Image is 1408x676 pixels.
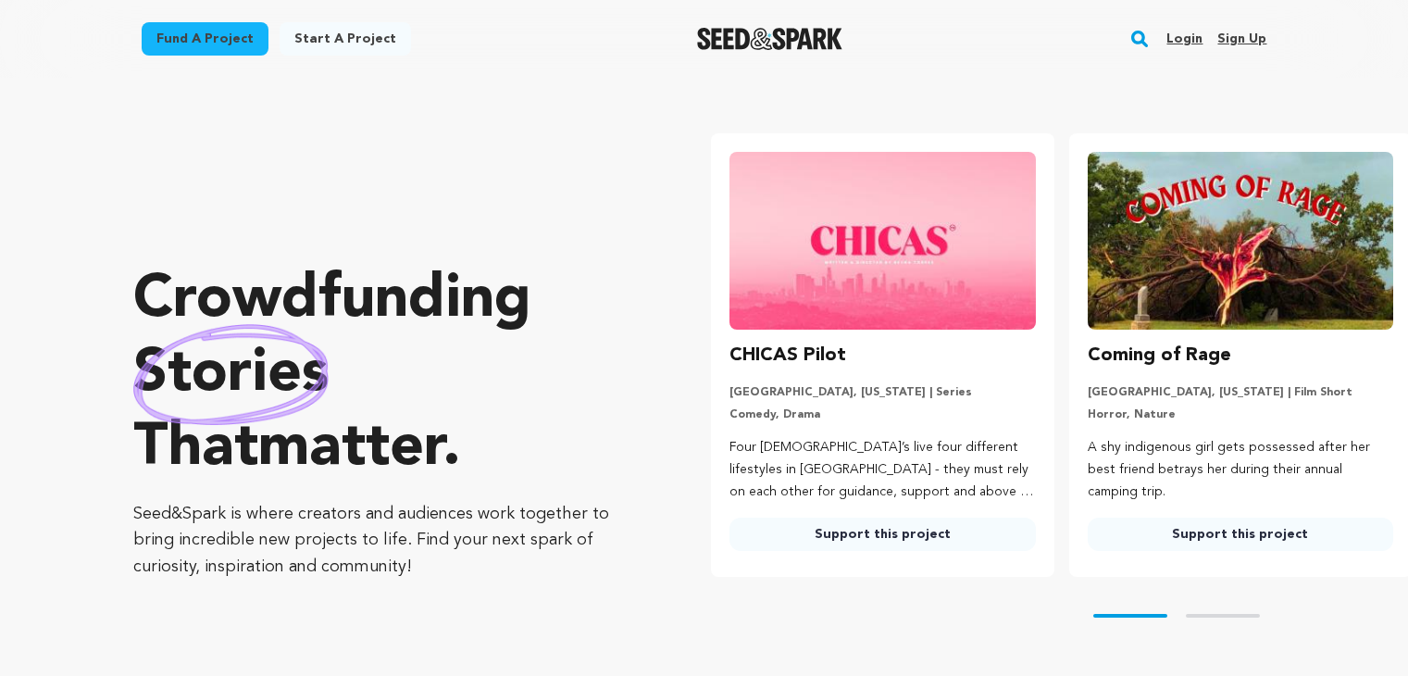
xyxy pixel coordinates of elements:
p: A shy indigenous girl gets possessed after her best friend betrays her during their annual campin... [1088,437,1393,503]
img: CHICAS Pilot image [729,152,1035,330]
h3: Coming of Rage [1088,341,1231,370]
span: matter [258,419,442,479]
p: [GEOGRAPHIC_DATA], [US_STATE] | Film Short [1088,385,1393,400]
a: Support this project [729,518,1035,551]
p: Comedy, Drama [729,407,1035,422]
p: Crowdfunding that . [133,264,637,486]
p: Horror, Nature [1088,407,1393,422]
p: [GEOGRAPHIC_DATA], [US_STATE] | Series [729,385,1035,400]
h3: CHICAS Pilot [729,341,846,370]
a: Login [1166,24,1202,54]
a: Start a project [280,22,411,56]
img: Seed&Spark Logo Dark Mode [697,28,842,50]
p: Seed&Spark is where creators and audiences work together to bring incredible new projects to life... [133,501,637,581]
a: Support this project [1088,518,1393,551]
a: Seed&Spark Homepage [697,28,842,50]
a: Sign up [1217,24,1266,54]
img: hand sketched image [133,324,329,425]
img: Coming of Rage image [1088,152,1393,330]
p: Four [DEMOGRAPHIC_DATA]’s live four different lifestyles in [GEOGRAPHIC_DATA] - they must rely on... [729,437,1035,503]
a: Fund a project [142,22,268,56]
